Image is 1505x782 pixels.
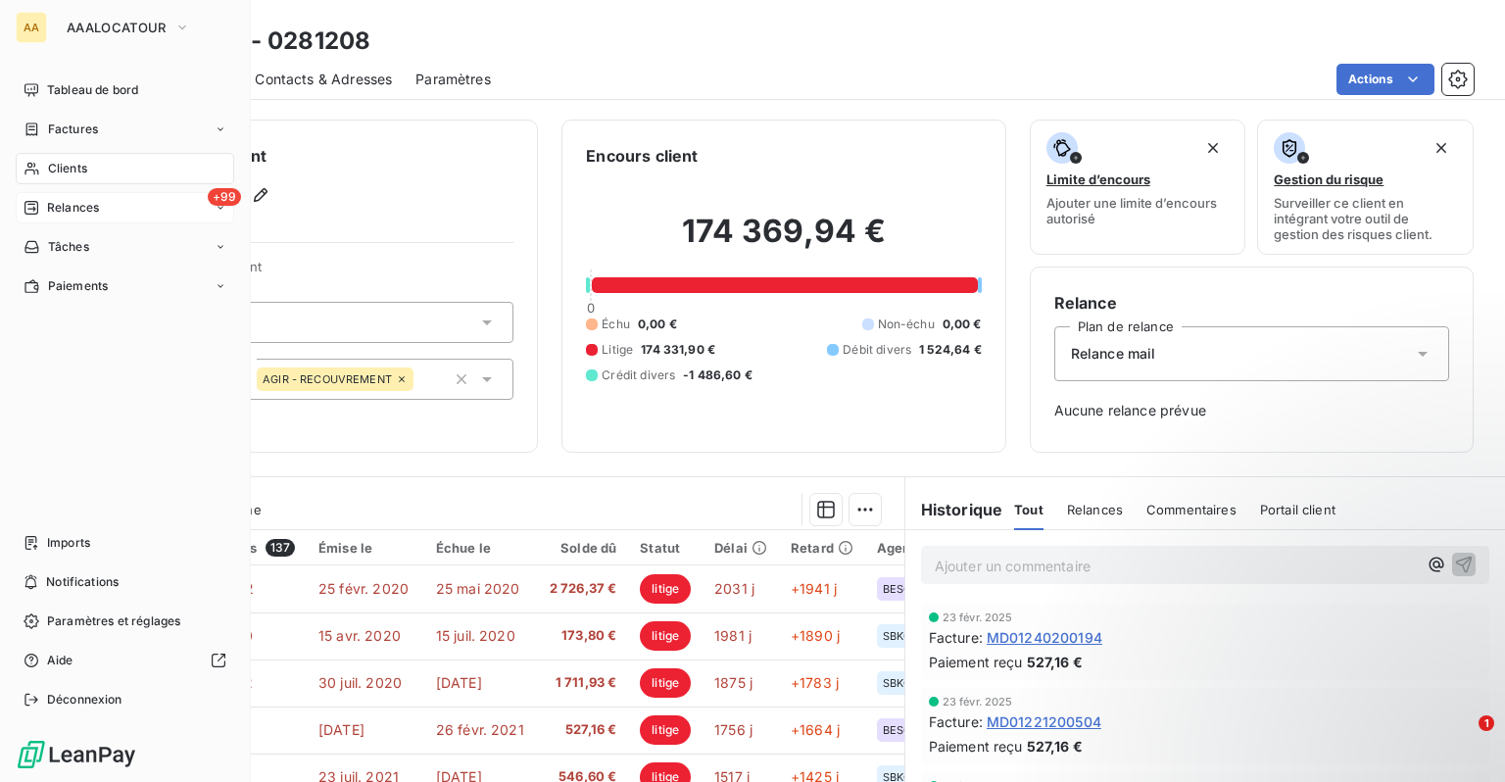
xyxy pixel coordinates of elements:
span: 527,16 € [548,720,617,740]
span: 15 juil. 2020 [436,627,515,644]
span: 1 524,64 € [919,341,982,359]
div: Échue le [436,540,524,556]
span: 30 juil. 2020 [318,674,402,691]
span: Crédit divers [602,367,675,384]
span: 527,16 € [1027,736,1083,757]
span: 527,16 € [1027,652,1083,672]
span: Échu [602,316,630,333]
span: SBKC02 [883,677,926,689]
span: Clients [48,160,87,177]
h2: 174 369,94 € [586,212,981,270]
span: +1783 j [791,674,839,691]
div: Statut [640,540,691,556]
span: 173,80 € [548,626,617,646]
span: Facture : [929,711,983,732]
a: Aide [16,645,234,676]
h6: Relance [1054,291,1449,315]
span: Paiement reçu [929,652,1023,672]
span: Surveiller ce client en intégrant votre outil de gestion des risques client. [1274,195,1457,242]
span: BESC01 [883,583,923,595]
span: Paramètres [415,70,491,89]
span: litige [640,574,691,604]
span: Propriétés Client [158,259,513,286]
span: BESC01 [883,724,923,736]
span: -1 486,60 € [683,367,752,384]
span: Imports [47,534,90,552]
h6: Historique [905,498,1003,521]
span: 137 [266,539,295,557]
span: Tableau de bord [47,81,138,99]
span: Paiements [48,277,108,295]
h6: Encours client [586,144,698,168]
span: Débit divers [843,341,911,359]
img: Logo LeanPay [16,739,137,770]
span: 23 févr. 2025 [943,611,1013,623]
span: [DATE] [436,674,482,691]
span: litige [640,668,691,698]
span: +1941 j [791,580,837,597]
span: +1664 j [791,721,840,738]
span: litige [640,621,691,651]
span: MD01240200194 [987,627,1102,648]
span: Paramètres et réglages [47,612,180,630]
span: Gestion du risque [1274,171,1384,187]
span: 0 [587,300,595,316]
div: Délai [714,540,767,556]
span: Litige [602,341,633,359]
span: +1890 j [791,627,840,644]
span: Ajouter une limite d’encours autorisé [1046,195,1230,226]
span: +99 [208,188,241,206]
span: 25 févr. 2020 [318,580,409,597]
span: Relances [47,199,99,217]
span: Déconnexion [47,691,122,709]
span: Factures [48,121,98,138]
div: AA [16,12,47,43]
span: Commentaires [1146,502,1237,517]
button: Gestion du risqueSurveiller ce client en intégrant votre outil de gestion des risques client. [1257,120,1474,255]
span: Tâches [48,238,89,256]
span: 1756 j [714,721,752,738]
span: 1 711,93 € [548,673,617,693]
span: Aucune relance prévue [1054,401,1449,420]
span: AGIR - RECOUVREMENT [263,373,392,385]
span: 23 févr. 2025 [943,696,1013,708]
span: Non-échu [878,316,935,333]
span: Limite d’encours [1046,171,1150,187]
span: litige [640,715,691,745]
button: Limite d’encoursAjouter une limite d’encours autorisé [1030,120,1246,255]
div: Retard [791,540,853,556]
div: Agence [877,540,932,556]
span: 0,00 € [638,316,677,333]
span: 2031 j [714,580,754,597]
span: Relances [1067,502,1123,517]
span: [DATE] [318,721,364,738]
span: 1 [1479,715,1494,731]
span: 25 mai 2020 [436,580,520,597]
span: Facture : [929,627,983,648]
input: Ajouter une valeur [413,370,429,388]
span: SBKC02 [883,630,926,642]
span: 174 331,90 € [641,341,715,359]
span: Aide [47,652,73,669]
span: Portail client [1260,502,1335,517]
button: Actions [1336,64,1434,95]
h6: Informations client [119,144,513,168]
span: Notifications [46,573,119,591]
span: MD01221200504 [987,711,1101,732]
h3: SMAC - 0281208 [172,24,370,59]
span: 1875 j [714,674,752,691]
span: 26 févr. 2021 [436,721,524,738]
span: AAALOCATOUR [67,20,167,35]
span: Relance mail [1071,344,1156,364]
span: 15 avr. 2020 [318,627,401,644]
iframe: Intercom live chat [1438,715,1485,762]
span: 1981 j [714,627,752,644]
span: Paiement reçu [929,736,1023,757]
span: 0,00 € [943,316,982,333]
iframe: Intercom notifications message [1113,592,1505,729]
span: Tout [1014,502,1044,517]
div: Émise le [318,540,413,556]
span: 2 726,37 € [548,579,617,599]
div: Solde dû [548,540,617,556]
span: Contacts & Adresses [255,70,392,89]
